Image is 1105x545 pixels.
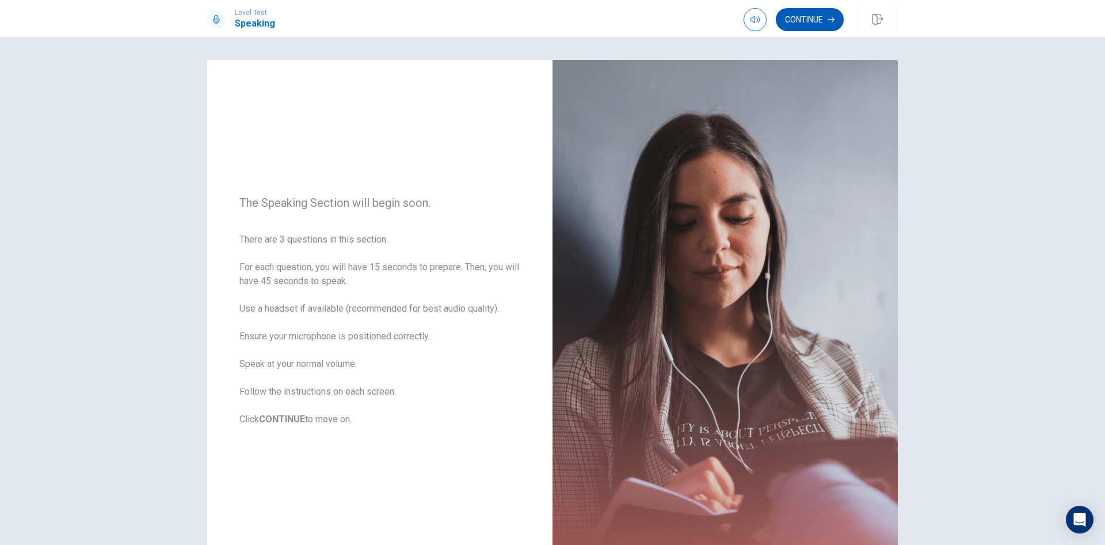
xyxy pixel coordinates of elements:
b: CONTINUE [259,414,305,425]
span: There are 3 questions in this section. For each question, you will have 15 seconds to prepare. Th... [239,233,520,426]
div: Open Intercom Messenger [1066,506,1093,533]
span: Level Test [235,9,275,17]
button: Continue [776,8,844,31]
span: The Speaking Section will begin soon. [239,196,520,210]
h1: Speaking [235,17,275,31]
